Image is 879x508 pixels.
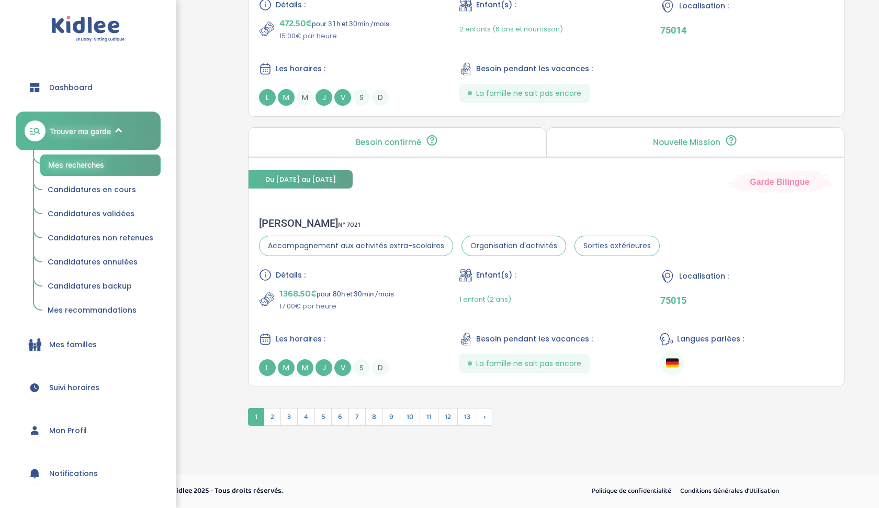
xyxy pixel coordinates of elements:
[40,277,161,296] a: Candidatures backup
[314,408,332,426] span: 5
[297,408,315,426] span: 4
[248,408,264,426] span: 1
[348,408,366,426] span: 7
[48,160,104,169] span: Mes recherches
[279,31,389,41] p: 15.00€ par heure
[16,69,161,106] a: Dashboard
[40,252,161,272] a: Candidatures annulées
[660,25,833,36] p: 75014
[49,468,98,479] span: Notifications
[334,359,351,376] span: V
[249,170,353,189] span: Du [DATE] au [DATE]
[16,412,161,449] a: Mon Profil
[259,217,660,229] div: [PERSON_NAME]
[574,236,660,256] span: Sorties extérieures
[461,236,566,256] span: Organisation d'activités
[51,16,125,42] img: logo.svg
[259,359,276,376] span: L
[48,233,153,243] span: Candidatures non retenues
[588,484,675,498] a: Politique de confidentialité
[279,16,312,31] span: 472.50€
[677,334,744,345] span: Langues parlées :
[279,286,317,301] span: 1368.50€
[48,184,136,195] span: Candidatures en cours
[666,357,679,369] img: Allemand
[40,180,161,200] a: Candidatures en cours
[278,89,295,106] span: M
[259,89,276,106] span: L
[49,82,93,93] span: Dashboard
[477,408,492,426] span: Suivant »
[50,126,111,137] span: Trouver ma garde
[297,359,313,376] span: M
[679,271,729,282] span: Localisation :
[677,484,783,498] a: Conditions Générales d’Utilisation
[679,1,729,12] span: Localisation :
[48,257,138,267] span: Candidatures annulées
[372,89,389,106] span: D
[16,369,161,406] a: Suivi horaires
[40,154,161,176] a: Mes recherches
[331,408,349,426] span: 6
[476,270,516,281] span: Enfant(s) :
[278,359,295,376] span: M
[297,89,313,106] span: M
[279,286,394,301] p: pour 80h et 30min /mois
[259,236,453,256] span: Accompagnement aux activités extra-scolaires
[750,176,809,187] span: Garde Bilingue
[353,359,370,376] span: S
[653,138,720,147] p: Nouvelle Mission
[276,63,325,74] span: Les horaires :
[660,295,833,306] p: 75015
[276,270,306,281] span: Détails :
[476,63,593,74] span: Besoin pendant les vacances :
[16,112,161,150] a: Trouver ma garde
[372,359,389,376] span: D
[400,408,420,426] span: 10
[476,358,581,369] span: La famille ne sait pas encore
[40,301,161,321] a: Mes recommandations
[365,408,383,426] span: 8
[16,326,161,363] a: Mes familles
[438,408,458,426] span: 12
[40,204,161,224] a: Candidatures validées
[459,24,563,34] span: 2 enfants (6 ans et nourrisson)
[382,408,400,426] span: 9
[356,138,421,147] p: Besoin confirmé
[420,408,438,426] span: 11
[48,305,137,315] span: Mes recommandations
[334,89,351,106] span: V
[476,88,581,99] span: La famille ne sait pas encore
[459,294,511,304] span: 1 enfant (2 ans)
[280,408,298,426] span: 3
[279,301,394,312] p: 17.00€ par heure
[276,334,325,345] span: Les horaires :
[315,359,332,376] span: J
[353,89,370,106] span: S
[315,89,332,106] span: J
[49,339,97,350] span: Mes familles
[16,455,161,492] a: Notifications
[49,382,99,393] span: Suivi horaires
[48,208,134,219] span: Candidatures validées
[165,485,484,496] p: © Kidlee 2025 - Tous droits réservés.
[48,281,132,291] span: Candidatures backup
[476,334,593,345] span: Besoin pendant les vacances :
[279,16,389,31] p: pour 31h et 30min /mois
[40,228,161,248] a: Candidatures non retenues
[338,219,360,230] span: N° 7021
[264,408,281,426] span: 2
[457,408,477,426] span: 13
[49,425,87,436] span: Mon Profil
